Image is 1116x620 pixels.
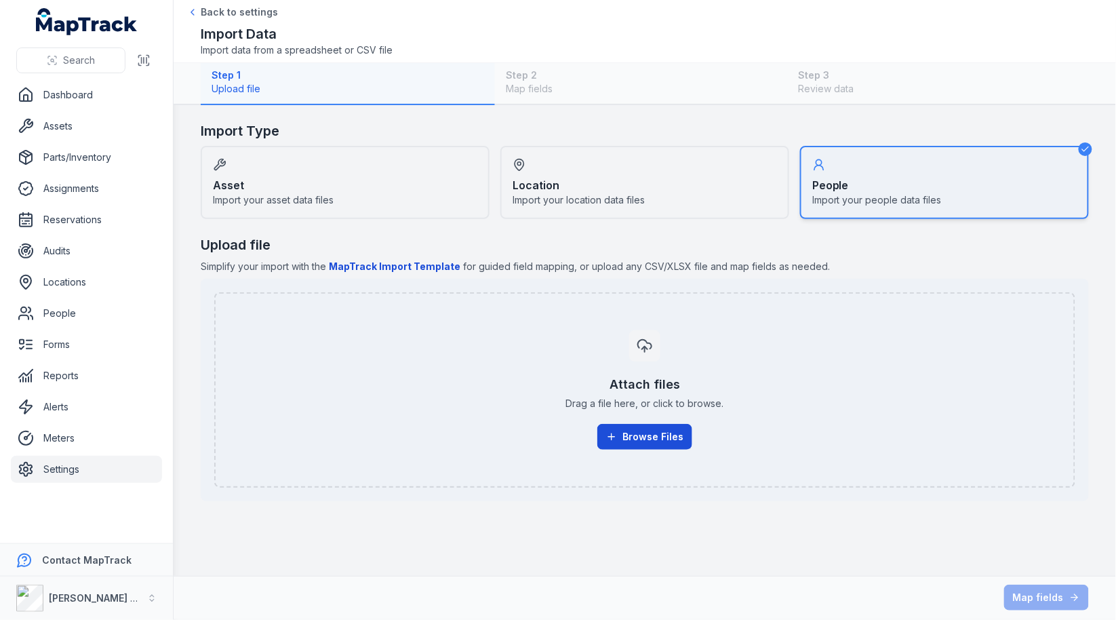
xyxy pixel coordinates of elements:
[11,113,162,140] a: Assets
[213,193,334,207] span: Import your asset data files
[566,397,724,410] span: Drag a file here, or click to browse.
[329,260,460,272] b: MapTrack Import Template
[201,63,495,105] button: Step 1Upload file
[11,393,162,421] a: Alerts
[11,456,162,483] a: Settings
[11,206,162,233] a: Reservations
[11,81,162,109] a: Dashboard
[513,193,645,207] span: Import your location data files
[11,425,162,452] a: Meters
[201,5,278,19] span: Back to settings
[11,331,162,358] a: Forms
[11,144,162,171] a: Parts/Inventory
[11,269,162,296] a: Locations
[201,260,1089,273] span: Simplify your import with the for guided field mapping, or upload any CSV/XLSX file and map field...
[63,54,95,67] span: Search
[201,43,393,57] span: Import data from a spreadsheet or CSV file
[212,69,484,82] strong: Step 1
[36,8,138,35] a: MapTrack
[610,375,680,394] h3: Attach files
[11,175,162,202] a: Assignments
[42,554,132,566] strong: Contact MapTrack
[187,5,278,19] a: Back to settings
[213,177,244,193] strong: Asset
[201,235,1089,254] h2: Upload file
[597,424,692,450] button: Browse Files
[812,177,849,193] strong: People
[812,193,942,207] span: Import your people data files
[513,177,559,193] strong: Location
[201,24,393,43] h2: Import Data
[16,47,125,73] button: Search
[11,300,162,327] a: People
[49,592,223,604] strong: [PERSON_NAME] Asset Maintenance
[11,362,162,389] a: Reports
[11,237,162,265] a: Audits
[201,121,1089,140] h2: Import Type
[212,82,484,96] span: Upload file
